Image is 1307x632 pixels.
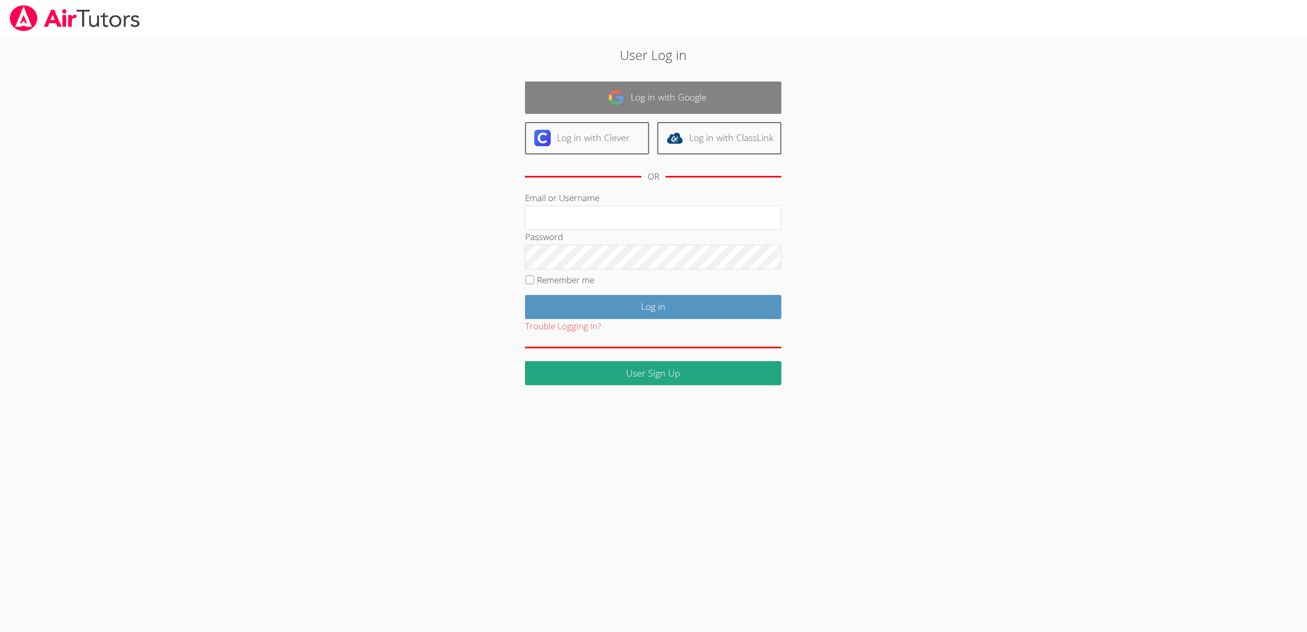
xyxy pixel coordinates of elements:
a: Log in with ClassLink [657,122,781,154]
h2: User Log in [300,45,1006,65]
img: google-logo-50288ca7cdecda66e5e0955fdab243c47b7ad437acaf1139b6f446037453330a.svg [608,89,625,106]
img: clever-logo-6eab21bc6e7a338710f1a6ff85c0baf02591cd810cc4098c63d3a4b26e2feb20.svg [534,130,551,146]
a: Log in with Google [525,82,781,114]
img: airtutors_banner-c4298cdbf04f3fff15de1276eac7730deb9818008684d7c2e4769d2f7ddbe033.png [9,5,141,31]
label: Remember me [537,274,595,286]
label: Password [525,231,563,243]
div: OR [648,169,659,184]
label: Email or Username [525,192,599,204]
a: User Sign Up [525,361,781,385]
input: Log in [525,295,781,319]
button: Trouble Logging In? [525,319,601,334]
img: classlink-logo-d6bb404cc1216ec64c9a2012d9dc4662098be43eaf13dc465df04b49fa7ab582.svg [667,130,683,146]
a: Log in with Clever [525,122,649,154]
